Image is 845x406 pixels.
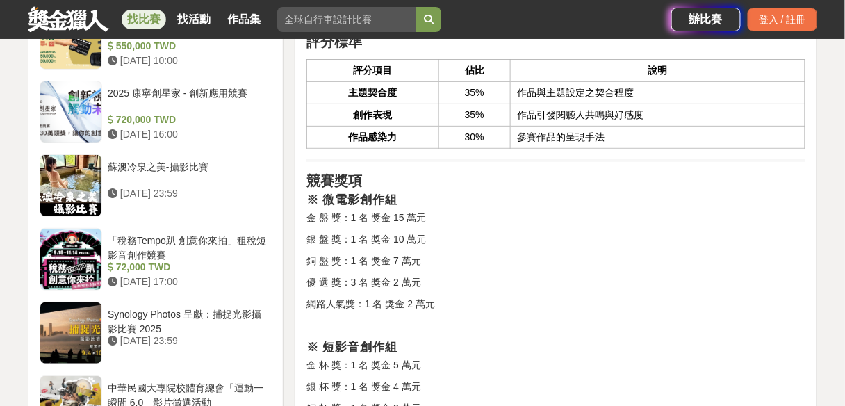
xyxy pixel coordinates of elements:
th: 評分項目 [306,59,438,81]
a: 蘇澳冷泉之美-攝影比賽 [DATE] 23:59 [40,154,272,217]
a: Synology Photos 呈獻：捕捉光影攝影比賽 2025 [DATE] 23:59 [40,302,272,364]
th: 主題契合度 [306,81,438,104]
a: 2025 康寧創星家 - 創新應用競賽 720,000 TWD [DATE] 16:00 [40,81,272,143]
th: 作品感染力 [306,126,438,148]
td: 35% [439,81,510,104]
div: [DATE] 10:00 [108,54,266,68]
div: 550,000 TWD [108,39,266,54]
a: 找活動 [172,10,216,29]
th: 創作表現 [306,104,438,126]
p: 金 杯 獎：1 名 獎金 5 萬元 [306,358,805,373]
div: [DATE] 16:00 [108,127,266,142]
div: 蘇澳冷泉之美-攝影比賽 [108,160,266,186]
div: 72,000 TWD [108,260,266,275]
div: [DATE] 17:00 [108,275,266,289]
div: 2025 康寧創星家 - 創新應用競賽 [108,86,266,113]
div: 720,000 TWD [108,113,266,127]
td: 作品引發閱聽人共鳴與好感度 [510,104,805,126]
p: 銅 盤 獎：1 名 獎金 7 萬元 [306,254,805,268]
input: 全球自行車設計比賽 [277,7,416,32]
p: 網路人氣獎：1 名 獎金 2 萬元 [306,297,805,311]
strong: 競賽獎項 [306,173,362,188]
td: 作品與主題設定之契合程度 [510,81,805,104]
div: 「稅務Tempo趴 創意你來拍」租稅短影音創作競賽 [108,234,266,260]
p: 金 盤 獎：1 名 獎金 15 萬元 [306,211,805,225]
td: 35% [439,104,510,126]
strong: ※ 微電影創作組 [306,193,397,206]
a: 作品集 [222,10,266,29]
th: 說明 [510,59,805,81]
a: 找比賽 [122,10,166,29]
a: 辦比賽 [671,8,741,31]
div: [DATE] 23:59 [108,334,266,348]
td: 參賽作品的呈現手法 [510,126,805,148]
div: [DATE] 23:59 [108,186,266,201]
th: 佔比 [439,59,510,81]
strong: 評分標準 [306,34,362,49]
strong: ※ 短影音創作組 [306,340,397,354]
div: 登入 / 註冊 [748,8,817,31]
p: 優 選 獎：3 名 獎金 2 萬元 [306,275,805,290]
div: Synology Photos 呈獻：捕捉光影攝影比賽 2025 [108,307,266,334]
td: 30% [439,126,510,148]
p: 銀 杯 獎：1 名 獎金 4 萬元 [306,380,805,394]
a: 「稅務Tempo趴 創意你來拍」租稅短影音創作競賽 72,000 TWD [DATE] 17:00 [40,228,272,291]
p: 銀 盤 獎：1 名 獎金 10 萬元 [306,232,805,247]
